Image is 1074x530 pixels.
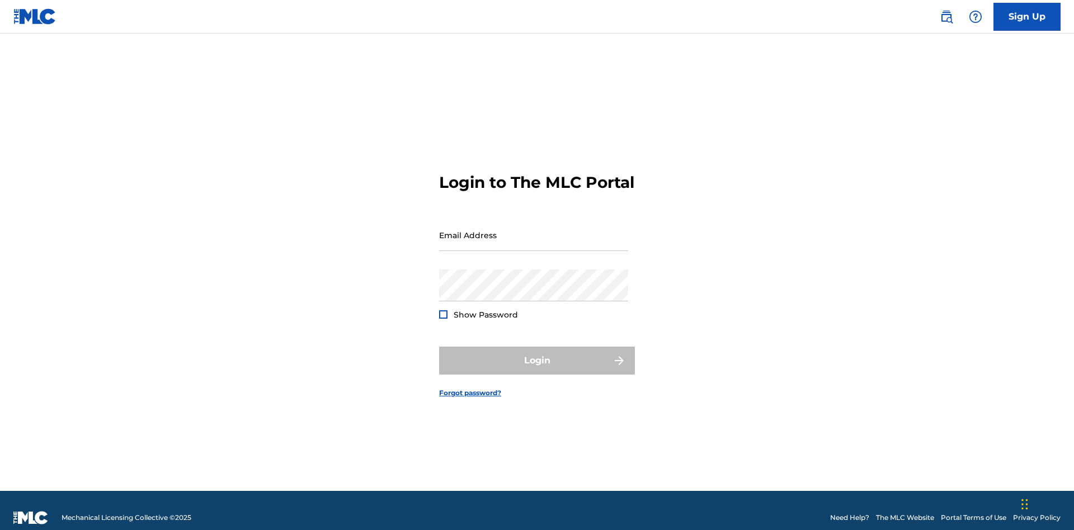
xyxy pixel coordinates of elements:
[940,10,953,23] img: search
[969,10,982,23] img: help
[439,173,634,192] h3: Login to The MLC Portal
[964,6,987,28] div: Help
[1013,513,1061,523] a: Privacy Policy
[454,310,518,320] span: Show Password
[830,513,869,523] a: Need Help?
[13,511,48,524] img: logo
[993,3,1061,31] a: Sign Up
[876,513,934,523] a: The MLC Website
[13,8,56,25] img: MLC Logo
[941,513,1006,523] a: Portal Terms of Use
[935,6,958,28] a: Public Search
[62,513,191,523] span: Mechanical Licensing Collective © 2025
[439,388,501,398] a: Forgot password?
[1018,476,1074,530] iframe: Chat Widget
[1021,488,1028,521] div: Drag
